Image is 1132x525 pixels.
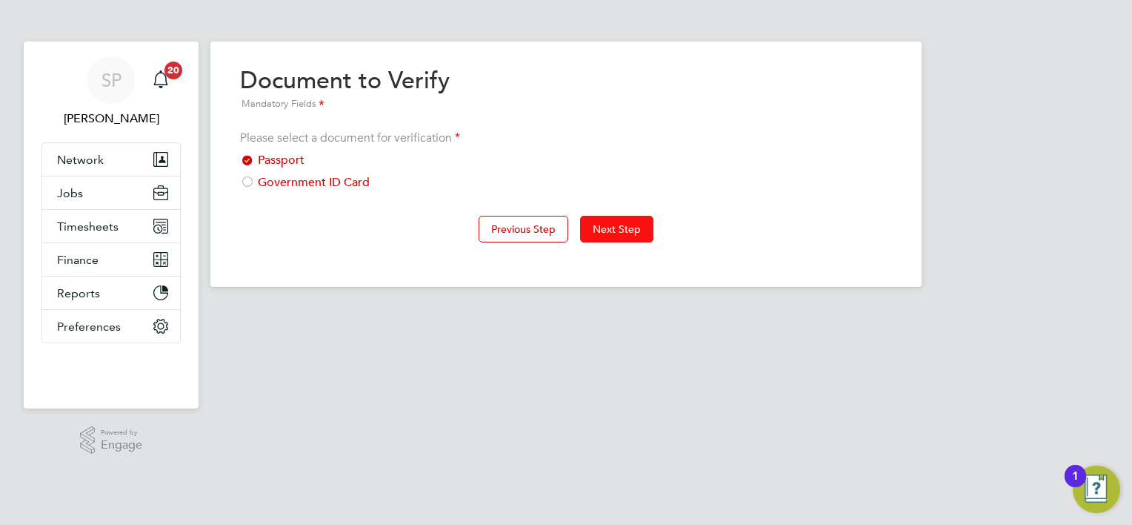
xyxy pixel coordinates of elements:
button: Reports [42,277,180,309]
a: 20 [146,56,176,104]
div: Government ID Card [240,175,892,191]
div: Mandatory Fields [240,96,450,113]
span: Smeraldo Porcaro [41,110,181,128]
button: Next Step [580,216,653,242]
button: Network [42,143,180,176]
button: Open Resource Center, 1 new notification [1073,466,1120,513]
button: Previous Step [479,216,568,242]
span: Powered by [101,426,142,439]
span: Preferences [57,320,121,334]
span: Engage [101,439,142,452]
button: Preferences [42,310,180,343]
span: Network [57,153,104,167]
a: SP[PERSON_NAME] [41,56,181,128]
span: Jobs [57,186,83,200]
nav: Main navigation [24,42,199,409]
button: Finance [42,243,180,276]
button: Jobs [42,176,180,209]
label: Please select a document for verification [240,131,460,145]
span: 20 [164,62,182,79]
span: Finance [57,253,99,267]
img: fastbook-logo-retina.png [42,358,181,382]
h2: Document to Verify [240,65,450,113]
span: SP [101,70,121,90]
span: Reports [57,286,100,300]
div: 1 [1072,476,1079,495]
a: Powered byEngage [80,426,143,455]
a: Go to home page [41,358,181,382]
div: Passport [240,153,892,168]
button: Timesheets [42,210,180,242]
span: Timesheets [57,219,119,234]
